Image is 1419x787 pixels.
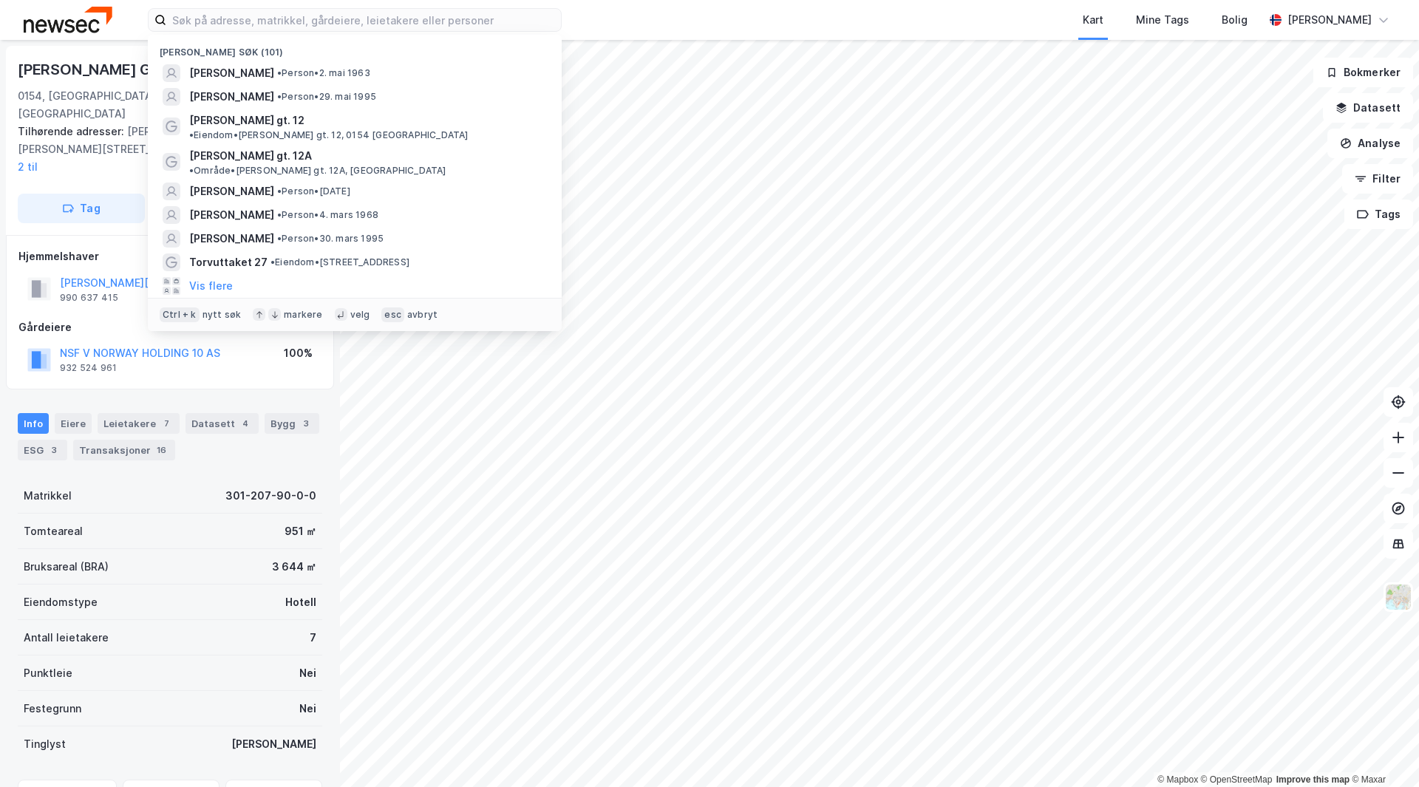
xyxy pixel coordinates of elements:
span: [PERSON_NAME] [189,88,274,106]
span: Person • 2. mai 1963 [277,67,370,79]
button: Tags [1344,200,1413,229]
div: 3 [47,443,61,457]
span: Person • 29. mai 1995 [277,91,376,103]
a: Improve this map [1276,774,1350,785]
div: 951 ㎡ [285,522,316,540]
div: ESG [18,440,67,460]
button: Analyse [1327,129,1413,158]
img: newsec-logo.f6e21ccffca1b3a03d2d.png [24,7,112,33]
span: • [277,67,282,78]
div: Ctrl + k [160,307,200,322]
span: • [277,91,282,102]
div: [PERSON_NAME] Gate 12b, [PERSON_NAME][STREET_ADDRESS][PERSON_NAME] [18,123,310,176]
div: Hjemmelshaver [18,248,321,265]
div: 0154, [GEOGRAPHIC_DATA], [GEOGRAPHIC_DATA] [18,87,207,123]
div: Kart [1083,11,1103,29]
button: Filter [1342,164,1413,194]
div: Leietakere [98,413,180,434]
div: Kontrollprogram for chat [1345,716,1419,787]
span: [PERSON_NAME] [189,183,274,200]
span: Eiendom • [PERSON_NAME] gt. 12, 0154 [GEOGRAPHIC_DATA] [189,129,469,141]
div: esc [381,307,404,322]
div: Eiere [55,413,92,434]
div: Bolig [1222,11,1248,29]
span: Person • [DATE] [277,185,350,197]
input: Søk på adresse, matrikkel, gårdeiere, leietakere eller personer [166,9,561,31]
span: [PERSON_NAME] gt. 12A [189,147,312,165]
button: Datasett [1323,93,1413,123]
div: 4 [238,416,253,431]
div: Hotell [285,593,316,611]
div: Tomteareal [24,522,83,540]
div: Matrikkel [24,487,72,505]
div: Punktleie [24,664,72,682]
span: [PERSON_NAME] [189,64,274,82]
div: 3 644 ㎡ [272,558,316,576]
div: Transaksjoner [73,440,175,460]
span: • [277,185,282,197]
span: • [189,165,194,176]
div: [PERSON_NAME] [231,735,316,753]
img: Z [1384,583,1412,611]
div: 301-207-90-0-0 [225,487,316,505]
span: Person • 4. mars 1968 [277,209,378,221]
div: nytt søk [203,309,242,321]
span: Tilhørende adresser: [18,125,127,137]
span: Eiendom • [STREET_ADDRESS] [270,256,409,268]
span: [PERSON_NAME] gt. 12 [189,112,304,129]
div: Tinglyst [24,735,66,753]
div: Info [18,413,49,434]
div: 7 [310,629,316,647]
div: Antall leietakere [24,629,109,647]
span: Område • [PERSON_NAME] gt. 12A, [GEOGRAPHIC_DATA] [189,165,446,177]
span: [PERSON_NAME] [189,230,274,248]
div: 16 [154,443,169,457]
button: Tag [18,194,145,223]
span: • [270,256,275,268]
div: 100% [284,344,313,362]
div: Gårdeiere [18,318,321,336]
div: Festegrunn [24,700,81,718]
div: 3 [299,416,313,431]
div: [PERSON_NAME] [1287,11,1372,29]
div: 7 [159,416,174,431]
div: markere [284,309,322,321]
div: Nei [299,664,316,682]
button: Bokmerker [1313,58,1413,87]
div: [PERSON_NAME] søk (101) [148,35,562,61]
a: OpenStreetMap [1201,774,1273,785]
div: Eiendomstype [24,593,98,611]
iframe: Chat Widget [1345,716,1419,787]
div: avbryt [407,309,438,321]
div: velg [350,309,370,321]
span: • [189,129,194,140]
div: Bygg [265,413,319,434]
span: • [277,233,282,244]
div: Datasett [186,413,259,434]
div: 990 637 415 [60,292,118,304]
div: Nei [299,700,316,718]
div: Bruksareal (BRA) [24,558,109,576]
span: Person • 30. mars 1995 [277,233,384,245]
span: Torvuttaket 27 [189,253,268,271]
div: 932 524 961 [60,362,117,374]
button: Vis flere [189,277,233,295]
a: Mapbox [1157,774,1198,785]
div: [PERSON_NAME] Gate 12a [18,58,205,81]
div: Mine Tags [1136,11,1189,29]
span: [PERSON_NAME] [189,206,274,224]
span: • [277,209,282,220]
